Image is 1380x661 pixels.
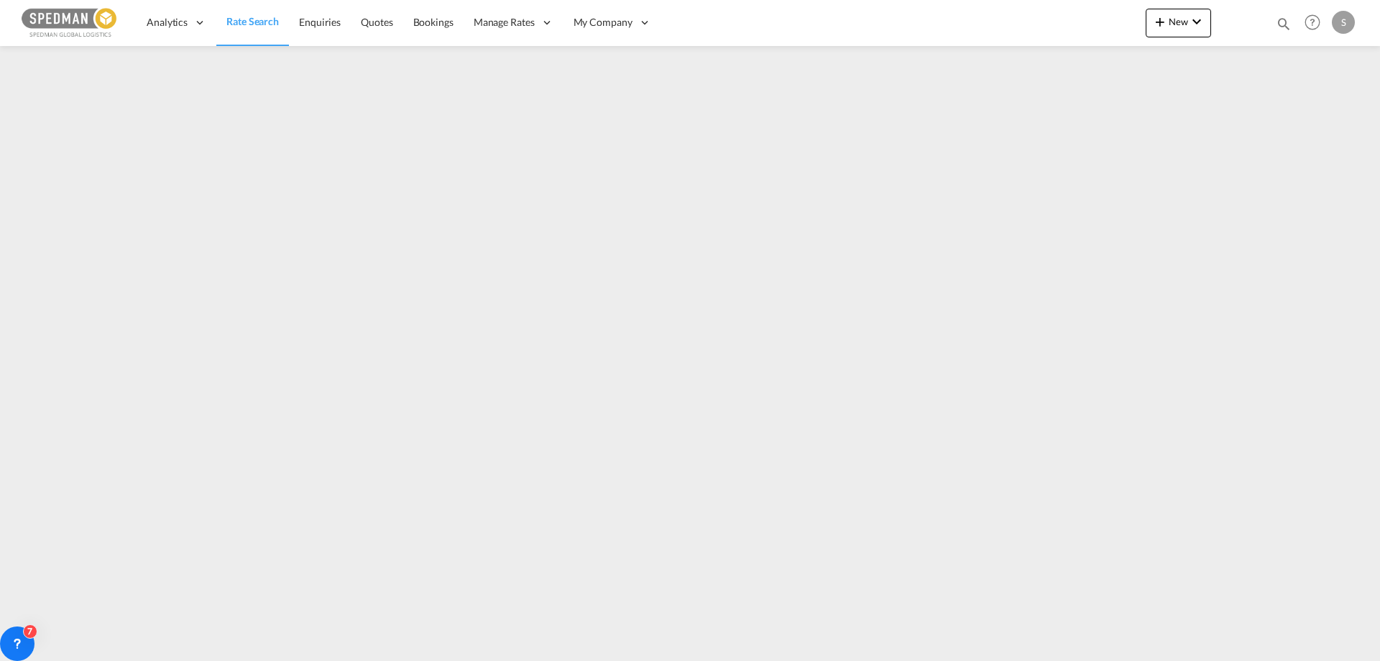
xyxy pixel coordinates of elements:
[1151,16,1205,27] span: New
[361,16,392,28] span: Quotes
[1188,13,1205,30] md-icon: icon-chevron-down
[1300,10,1332,36] div: Help
[1332,11,1355,34] div: S
[1276,16,1292,37] div: icon-magnify
[574,15,632,29] span: My Company
[1300,10,1325,35] span: Help
[22,6,119,39] img: c12ca350ff1b11efb6b291369744d907.png
[147,15,188,29] span: Analytics
[1146,9,1211,37] button: icon-plus 400-fgNewicon-chevron-down
[1276,16,1292,32] md-icon: icon-magnify
[474,15,535,29] span: Manage Rates
[1151,13,1169,30] md-icon: icon-plus 400-fg
[413,16,454,28] span: Bookings
[299,16,341,28] span: Enquiries
[226,15,279,27] span: Rate Search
